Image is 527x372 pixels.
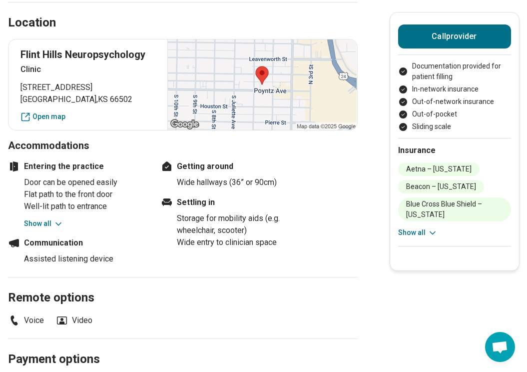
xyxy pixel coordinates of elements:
li: Wide hallways (36” or 90cm) [177,176,301,188]
p: Flint Hills Neuropsychology [20,47,156,61]
li: Door can be opened easily [24,176,148,188]
button: Callprovider [398,24,511,48]
h2: Remote options [8,265,358,306]
h2: Insurance [398,144,511,156]
li: Sliding scale [398,121,511,132]
h4: Getting around [161,160,301,172]
button: Show all [398,227,438,238]
h4: Settling in [161,196,301,208]
li: Assisted listening device [24,253,148,265]
li: Out-of-pocket [398,109,511,119]
li: Voice [8,314,44,326]
li: Video [56,314,92,326]
li: Documentation provided for patient filling [398,61,511,82]
li: Blue Cross Blue Shield – [US_STATE] [398,197,511,221]
h4: Communication [8,237,148,249]
li: Aetna – [US_STATE] [398,162,480,176]
li: Beacon – [US_STATE] [398,180,484,193]
a: Open map [20,111,156,122]
li: Well-lit path to entrance [24,200,148,212]
li: In-network insurance [398,84,511,94]
h2: Payment options [8,327,358,368]
p: Clinic [20,63,156,75]
li: Flat path to the front door [24,188,148,200]
h2: Location [8,14,56,31]
button: Show all [24,218,63,229]
ul: Payment options [398,61,511,132]
span: [STREET_ADDRESS] [20,81,156,93]
li: Wide entry to clinician space [177,236,301,248]
div: Open chat [485,332,515,362]
h3: Accommodations [8,138,358,152]
li: Storage for mobility aids (e.g. wheelchair, scooter) [177,212,301,236]
h4: Entering the practice [8,160,148,172]
span: [GEOGRAPHIC_DATA] , KS 66502 [20,93,156,105]
li: Out-of-network insurance [398,96,511,107]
